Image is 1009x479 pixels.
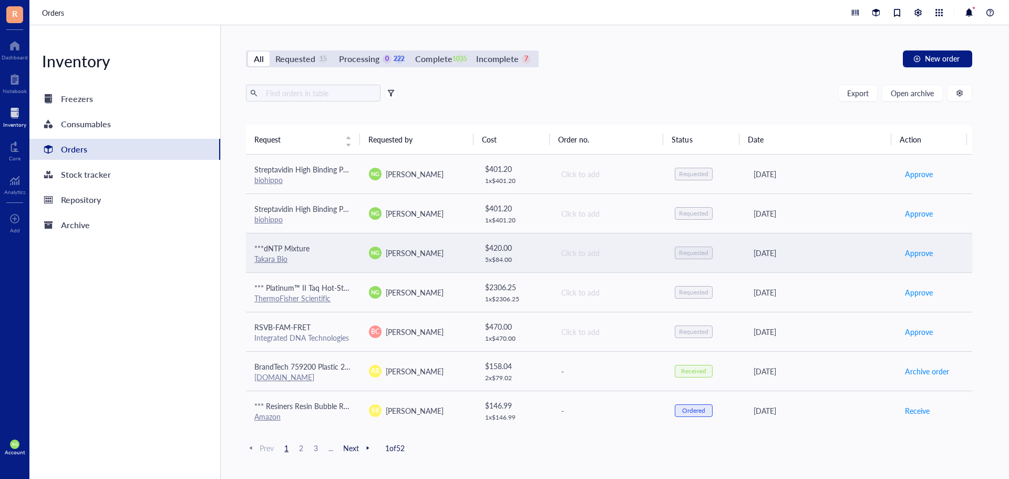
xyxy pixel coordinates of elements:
[254,175,283,185] a: biohippo
[679,328,708,336] div: Requested
[904,166,933,182] button: Approve
[29,189,220,210] a: Repository
[254,253,287,264] a: Takara Bio
[552,193,666,233] td: Click to add
[2,37,28,60] a: Dashboard
[682,406,705,415] div: Ordered
[903,50,972,67] button: New order
[679,209,708,218] div: Requested
[61,167,111,182] div: Stock tracker
[485,295,544,303] div: 1 x $ 2306.25
[552,233,666,272] td: Click to add
[561,365,658,377] div: -
[561,168,658,180] div: Click to add
[485,242,544,253] div: $ 420.00
[905,405,930,416] span: Receive
[485,400,544,411] div: $ 146.99
[552,312,666,351] td: Click to add
[254,293,331,303] a: ThermoFisher Scientific
[561,247,658,259] div: Click to add
[476,52,519,66] div: Incomplete
[61,218,90,232] div: Archive
[12,442,17,446] span: NG
[385,443,405,453] span: 1 of 52
[371,288,379,297] span: NG
[882,85,943,101] button: Open archive
[61,117,111,131] div: Consumables
[2,54,28,60] div: Dashboard
[386,208,444,219] span: [PERSON_NAME]
[679,288,708,297] div: Requested
[891,125,967,154] th: Action
[383,55,392,64] div: 0
[61,142,87,157] div: Orders
[386,287,444,298] span: [PERSON_NAME]
[29,164,220,185] a: Stock tracker
[29,215,220,236] a: Archive
[254,333,352,342] div: Integrated DNA Technologies
[485,256,544,264] div: 5 x $ 84.00
[61,91,93,106] div: Freezers
[739,125,891,154] th: Date
[754,405,888,416] div: [DATE]
[254,164,374,175] span: Streptavidin High Binding PCR Plates
[254,52,264,66] div: All
[386,405,444,416] span: [PERSON_NAME]
[386,169,444,179] span: [PERSON_NAME]
[3,88,27,94] div: Notebook
[254,214,283,225] a: biohippo
[371,209,379,218] span: NG
[29,139,220,160] a: Orders
[343,443,373,453] span: Next
[254,282,410,293] span: *** Platinum™ II Taq Hot-Start DNA Polymerase
[10,227,20,233] div: Add
[339,52,379,66] div: Processing
[324,443,337,453] span: ...
[280,443,293,453] span: 1
[679,170,708,178] div: Requested
[485,321,544,332] div: $ 470.00
[42,7,66,18] a: Orders
[9,155,20,161] div: Core
[371,170,379,178] span: NG
[3,121,26,128] div: Inventory
[4,172,25,195] a: Analytics
[371,366,379,376] span: AR
[254,134,339,145] span: Request
[318,55,327,64] div: 15
[905,247,933,259] span: Approve
[754,247,888,259] div: [DATE]
[254,322,311,332] span: RSVB-FAM-FRET
[485,177,544,185] div: 1 x $ 401.20
[838,85,878,101] button: Export
[275,52,315,66] div: Requested
[485,202,544,214] div: $ 401.20
[552,272,666,312] td: Click to add
[904,205,933,222] button: Approve
[485,281,544,293] div: $ 2306.25
[905,168,933,180] span: Approve
[561,208,658,219] div: Click to add
[485,163,544,175] div: $ 401.20
[246,125,360,154] th: Request
[415,52,452,66] div: Complete
[681,367,706,375] div: Received
[552,155,666,194] td: Click to add
[904,323,933,340] button: Approve
[395,55,404,64] div: 222
[254,203,374,214] span: Streptavidin High Binding PCR Plates
[5,449,25,455] div: Account
[905,287,933,298] span: Approve
[905,326,933,338] span: Approve
[9,138,20,161] a: Core
[552,391,666,430] td: -
[3,71,27,94] a: Notebook
[386,327,444,337] span: [PERSON_NAME]
[254,411,281,422] a: Amazon
[891,89,934,97] span: Open archive
[561,326,658,338] div: Click to add
[4,189,25,195] div: Analytics
[754,326,888,338] div: [DATE]
[360,125,474,154] th: Requested by
[754,287,888,298] div: [DATE]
